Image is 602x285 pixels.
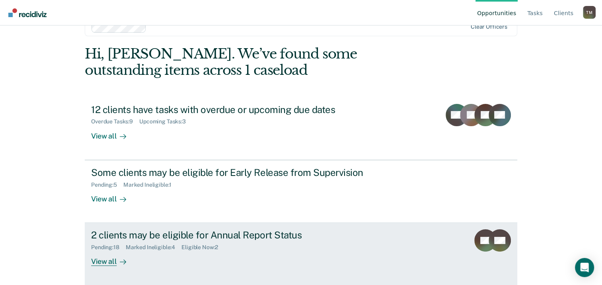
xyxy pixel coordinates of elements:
button: Profile dropdown button [583,6,596,19]
div: Eligible Now : 2 [181,244,224,251]
div: Pending : 5 [91,182,123,188]
div: 12 clients have tasks with overdue or upcoming due dates [91,104,370,115]
div: Upcoming Tasks : 3 [139,118,192,125]
div: T M [583,6,596,19]
div: Some clients may be eligible for Early Release from Supervision [91,167,370,178]
div: View all [91,125,136,141]
div: Open Intercom Messenger [575,258,594,277]
a: Some clients may be eligible for Early Release from SupervisionPending:5Marked Ineligible:1View all [85,160,517,223]
div: View all [91,251,136,266]
div: Pending : 18 [91,244,126,251]
img: Recidiviz [8,8,47,17]
div: 2 clients may be eligible for Annual Report Status [91,229,370,241]
div: Hi, [PERSON_NAME]. We’ve found some outstanding items across 1 caseload [85,46,431,78]
div: Clear officers [471,23,507,30]
div: View all [91,188,136,203]
div: Overdue Tasks : 9 [91,118,139,125]
a: 12 clients have tasks with overdue or upcoming due datesOverdue Tasks:9Upcoming Tasks:3View all [85,98,517,160]
div: Marked Ineligible : 1 [123,182,178,188]
div: Marked Ineligible : 4 [126,244,181,251]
